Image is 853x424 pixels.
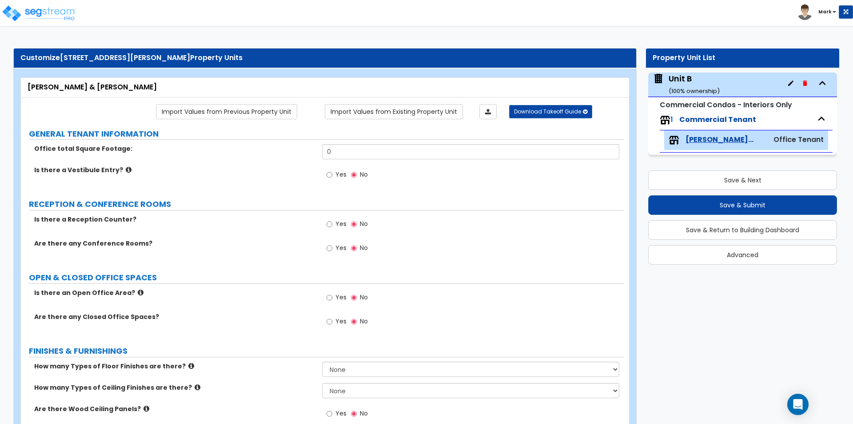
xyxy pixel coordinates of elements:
i: click for more info! [195,384,200,391]
a: Import the dynamic attribute values from existing properties. [325,104,463,119]
i: click for more info! [126,166,132,173]
span: Office Tenant [773,134,824,145]
span: Yes [335,219,347,228]
img: avatar.png [797,4,813,20]
img: tenants.png [660,115,670,125]
a: Import the dynamic attributes value through Excel sheet [479,104,497,119]
button: Save & Next [648,170,837,190]
button: Save & Submit [648,195,837,215]
div: [PERSON_NAME] & [PERSON_NAME] [28,82,622,93]
span: [STREET_ADDRESS][PERSON_NAME] [60,52,190,63]
label: OPEN & CLOSED OFFICE SPACES [29,272,624,283]
span: No [360,243,368,252]
span: Moody & O'Neal [686,135,754,145]
span: Download Takeoff Guide [514,108,581,115]
span: Yes [335,293,347,302]
label: Is there a Reception Counter? [34,215,315,224]
img: logo_pro_r.png [1,4,77,22]
span: No [360,409,368,418]
label: GENERAL TENANT INFORMATION [29,128,624,140]
button: Download Takeoff Guide [509,105,592,118]
i: click for more info! [138,289,143,296]
img: building.svg [653,73,664,85]
span: Yes [335,409,347,418]
i: click for more info! [143,405,149,412]
label: Are there any Closed Office Spaces? [34,312,315,321]
span: Unit B [653,73,720,96]
label: Are there any Conference Rooms? [34,239,315,248]
input: No [351,317,357,327]
label: RECEPTION & CONFERENCE ROOMS [29,198,624,210]
input: Yes [327,243,332,253]
input: No [351,219,357,229]
span: 1 [670,114,673,125]
button: Advanced [648,245,837,265]
button: Save & Return to Building Dashboard [648,220,837,240]
small: ( 100 % ownership) [669,87,720,95]
span: Commercial Tenant [679,114,756,125]
input: No [351,293,357,303]
div: Property Unit List [653,53,833,63]
label: Is there an Open Office Area? [34,288,315,297]
input: No [351,170,357,180]
div: Open Intercom Messenger [787,394,809,415]
label: Is there a Vestibule Entry? [34,166,315,174]
label: How many Types of Ceiling Finishes are there? [34,383,315,392]
span: No [360,293,368,302]
label: Are there Wood Ceiling Panels? [34,404,315,413]
b: Mark [818,8,832,15]
input: Yes [327,409,332,419]
i: click for more info! [188,363,194,369]
input: No [351,243,357,253]
div: Unit B [669,73,720,96]
label: How many Types of Floor Finishes are there? [34,362,315,371]
small: Commercial Condos - Interiors Only [660,100,792,110]
span: Yes [335,170,347,179]
input: Yes [327,293,332,303]
span: Yes [335,243,347,252]
span: Yes [335,317,347,326]
input: No [351,409,357,419]
span: No [360,170,368,179]
span: No [360,317,368,326]
img: tenants.png [669,135,679,145]
a: Import the dynamic attribute values from previous properties. [156,104,297,119]
input: Yes [327,317,332,327]
span: No [360,219,368,228]
div: Customize Property Units [20,53,630,63]
input: Yes [327,219,332,229]
input: Yes [327,170,332,180]
label: FINISHES & FURNISHINGS [29,345,624,357]
label: Office total Square Footage: [34,144,315,153]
